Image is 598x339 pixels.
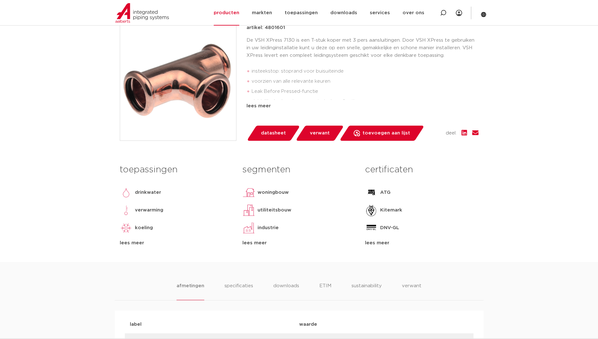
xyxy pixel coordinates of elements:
p: industrie [258,224,279,232]
img: industrie [242,222,255,234]
span: deel: [446,129,456,137]
li: Leak Before Pressed-functie [252,86,479,97]
li: verwant [402,282,421,300]
li: ETIM [319,282,331,300]
h3: segmenten [242,164,356,176]
p: koeling [135,224,153,232]
img: koeling [120,222,132,234]
li: duidelijke herkenning van materiaal en afmeting [252,97,479,107]
div: lees meer [365,239,478,247]
p: DNV-GL [380,224,399,232]
p: ATG [380,189,391,196]
li: sustainability [351,282,382,300]
p: Kitemark [380,206,402,214]
div: lees meer [242,239,356,247]
p: woningbouw [258,189,289,196]
li: afmetingen [177,282,204,300]
p: drinkwater [135,189,161,196]
li: specificaties [224,282,253,300]
span: verwant [310,128,330,138]
h3: certificaten [365,164,478,176]
img: Kitemark [365,204,378,217]
p: label [130,321,299,328]
img: drinkwater [120,186,132,199]
li: voorzien van alle relevante keuren [252,76,479,86]
p: utiliteitsbouw [258,206,291,214]
img: woningbouw [242,186,255,199]
p: verwarming [135,206,163,214]
span: toevoegen aan lijst [363,128,410,138]
img: Product Image for VSH XPress Koper T-stuk FFF 15 [120,24,236,140]
p: De VSH XPress 7130 is een T-stuk koper met 3 pers aansluitingen. Door VSH XPress te gebruiken in ... [247,37,479,59]
h3: toepassingen [120,164,233,176]
li: insteekstop: stoprand voor buisuiteinde [252,66,479,76]
p: waarde [299,321,468,328]
p: artikel: 4801601 [247,24,285,32]
img: DNV-GL [365,222,378,234]
div: lees meer [247,102,479,110]
img: utiliteitsbouw [242,204,255,217]
div: lees meer [120,239,233,247]
a: datasheet [247,126,300,141]
li: downloads [273,282,299,300]
a: verwant [295,126,344,141]
img: ATG [365,186,378,199]
img: verwarming [120,204,132,217]
span: datasheet [261,128,286,138]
